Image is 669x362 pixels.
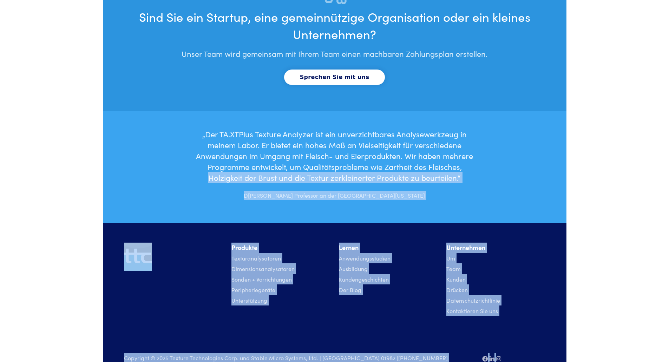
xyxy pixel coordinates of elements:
a: Drücken [446,286,468,294]
font: Copyright © 2025 Texture Technologies Corp. und Stable Micro Systems, Ltd. | [GEOGRAPHIC_DATA] 01... [124,354,398,362]
a: Ausbildung [339,265,368,272]
font: Produkte [231,243,257,252]
font: Lernen [339,243,359,252]
a: Der Blog [339,286,361,294]
a: Kundengeschichten [339,275,389,283]
a: Dimensionsanalysatoren [231,265,295,272]
button: Sprechen Sie mit uns [284,70,385,85]
a: Kontaktieren Sie uns [446,307,498,315]
a: Datenschutzrichtlinie [446,296,500,304]
a: Peripheriegeräte [231,286,275,294]
font: Sprechen Sie mit uns [300,74,369,80]
img: ttc_logo_1x1_v1.0.png [124,243,152,271]
a: Anwendungsstudien [339,254,391,262]
font: D[PERSON_NAME] Professor an der [GEOGRAPHIC_DATA][US_STATE] [244,191,425,199]
a: Team [446,265,461,272]
a: Kunden [446,275,466,283]
a: [PHONE_NUMBER] [398,354,448,362]
a: Um [446,254,455,262]
font: Unser Team wird gemeinsam mit Ihrem Team einen machbaren Zahlungsplan erstellen. [182,48,487,59]
font: Unternehmen [446,243,485,252]
font: Sind Sie ein Startup, eine gemeinnützige Organisation oder ein kleines Unternehmen? [139,8,530,42]
a: Unterstützung [231,296,267,304]
font: „Der TA.XTPlus Texture Analyzer ist ein unverzichtbares Analysewerkzeug in meinem Labor. Er biete... [196,129,473,183]
a: Sonden + Vorrichtungen [231,275,292,283]
a: Texturanalysatoren [231,254,281,262]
